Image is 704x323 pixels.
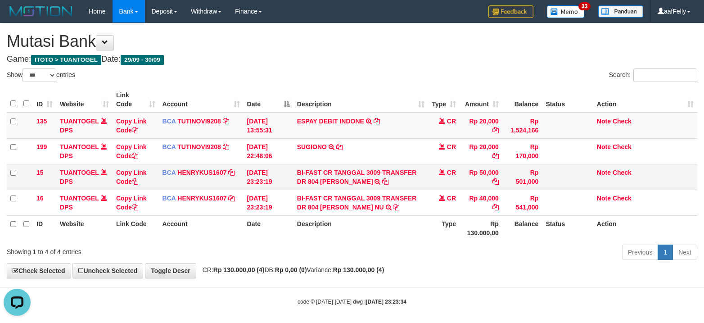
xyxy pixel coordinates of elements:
[333,266,384,273] strong: Rp 130.000,00 (4)
[198,266,384,273] span: CR: DB: Variance:
[366,299,406,305] strong: [DATE] 23:23:34
[162,169,176,176] span: BCA
[492,152,499,159] a: Copy Rp 20,000 to clipboard
[56,87,113,113] th: Website: activate to sort column ascending
[502,215,542,241] th: Balance
[60,143,99,150] a: TUANTOGEL
[293,87,428,113] th: Description: activate to sort column ascending
[613,143,632,150] a: Check
[297,118,364,125] a: ESPAY DEBIT INDONE
[244,190,293,215] td: [DATE] 23:23:19
[460,215,502,241] th: Rp 130.000,00
[613,195,632,202] a: Check
[447,118,456,125] span: CR
[7,32,697,50] h1: Mutasi Bank
[7,68,75,82] label: Show entries
[177,195,226,202] a: HENRYKUS1607
[393,204,399,211] a: Copy BI-FAST CR TANGGAL 3009 TRANSFER DR 804 MUHAMMAD TAUFIQ NU to clipboard
[547,5,585,18] img: Button%20Memo.svg
[488,5,533,18] img: Feedback.jpg
[613,169,632,176] a: Check
[597,118,611,125] a: Note
[293,215,428,241] th: Description
[492,127,499,134] a: Copy Rp 20,000 to clipboard
[382,178,388,185] a: Copy BI-FAST CR TANGGAL 3009 TRANSFER DR 804 RUDI PURWANTO to clipboard
[31,55,101,65] span: ITOTO > TUANTOGEL
[162,143,176,150] span: BCA
[374,118,380,125] a: Copy ESPAY DEBIT INDONE to clipboard
[542,215,593,241] th: Status
[597,143,611,150] a: Note
[4,4,31,31] button: Open LiveChat chat widget
[244,138,293,164] td: [DATE] 22:48:06
[542,87,593,113] th: Status
[244,164,293,190] td: [DATE] 23:23:19
[228,169,235,176] a: Copy HENRYKUS1607 to clipboard
[460,190,502,215] td: Rp 40,000
[297,195,417,211] a: BI-FAST CR TANGGAL 3009 TRANSFER DR 804 [PERSON_NAME] NU
[60,195,99,202] a: TUANTOGEL
[7,244,287,256] div: Showing 1 to 4 of 4 entries
[244,87,293,113] th: Date: activate to sort column descending
[36,169,44,176] span: 15
[593,215,697,241] th: Action
[116,143,147,159] a: Copy Link Code
[460,138,502,164] td: Rp 20,000
[72,263,143,278] a: Uncheck Selected
[658,245,673,260] a: 1
[428,87,460,113] th: Type: activate to sort column ascending
[460,164,502,190] td: Rp 50,000
[36,118,47,125] span: 135
[502,113,542,139] td: Rp 1,524,166
[36,143,47,150] span: 199
[244,113,293,139] td: [DATE] 13:55:31
[598,5,643,18] img: panduan.png
[502,164,542,190] td: Rp 501,000
[7,55,697,64] h4: Game: Date:
[622,245,658,260] a: Previous
[336,143,343,150] a: Copy SUGIONO to clipboard
[492,178,499,185] a: Copy Rp 50,000 to clipboard
[56,190,113,215] td: DPS
[33,215,56,241] th: ID
[223,143,229,150] a: Copy TUTINOVI9208 to clipboard
[116,169,147,185] a: Copy Link Code
[177,169,226,176] a: HENRYKUS1607
[593,87,697,113] th: Action: activate to sort column ascending
[578,2,591,10] span: 33
[672,245,697,260] a: Next
[597,169,611,176] a: Note
[275,266,307,273] strong: Rp 0,00 (0)
[297,143,327,150] a: SUGIONO
[7,263,71,278] a: Check Selected
[613,118,632,125] a: Check
[60,169,99,176] a: TUANTOGEL
[113,87,159,113] th: Link Code: activate to sort column ascending
[223,118,229,125] a: Copy TUTINOVI9208 to clipboard
[297,169,417,185] a: BI-FAST CR TANGGAL 3009 TRANSFER DR 804 [PERSON_NAME]
[633,68,697,82] input: Search:
[116,195,147,211] a: Copy Link Code
[60,118,99,125] a: TUANTOGEL
[121,55,164,65] span: 29/09 - 30/09
[228,195,235,202] a: Copy HENRYKUS1607 to clipboard
[428,215,460,241] th: Type
[460,113,502,139] td: Rp 20,000
[502,87,542,113] th: Balance
[7,5,75,18] img: MOTION_logo.png
[162,195,176,202] span: BCA
[159,87,244,113] th: Account: activate to sort column ascending
[33,87,56,113] th: ID: activate to sort column ascending
[447,195,456,202] span: CR
[36,195,44,202] span: 16
[609,68,697,82] label: Search:
[244,215,293,241] th: Date
[298,299,406,305] small: code © [DATE]-[DATE] dwg |
[56,215,113,241] th: Website
[460,87,502,113] th: Amount: activate to sort column ascending
[145,263,196,278] a: Toggle Descr
[113,215,159,241] th: Link Code
[56,138,113,164] td: DPS
[159,215,244,241] th: Account
[492,204,499,211] a: Copy Rp 40,000 to clipboard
